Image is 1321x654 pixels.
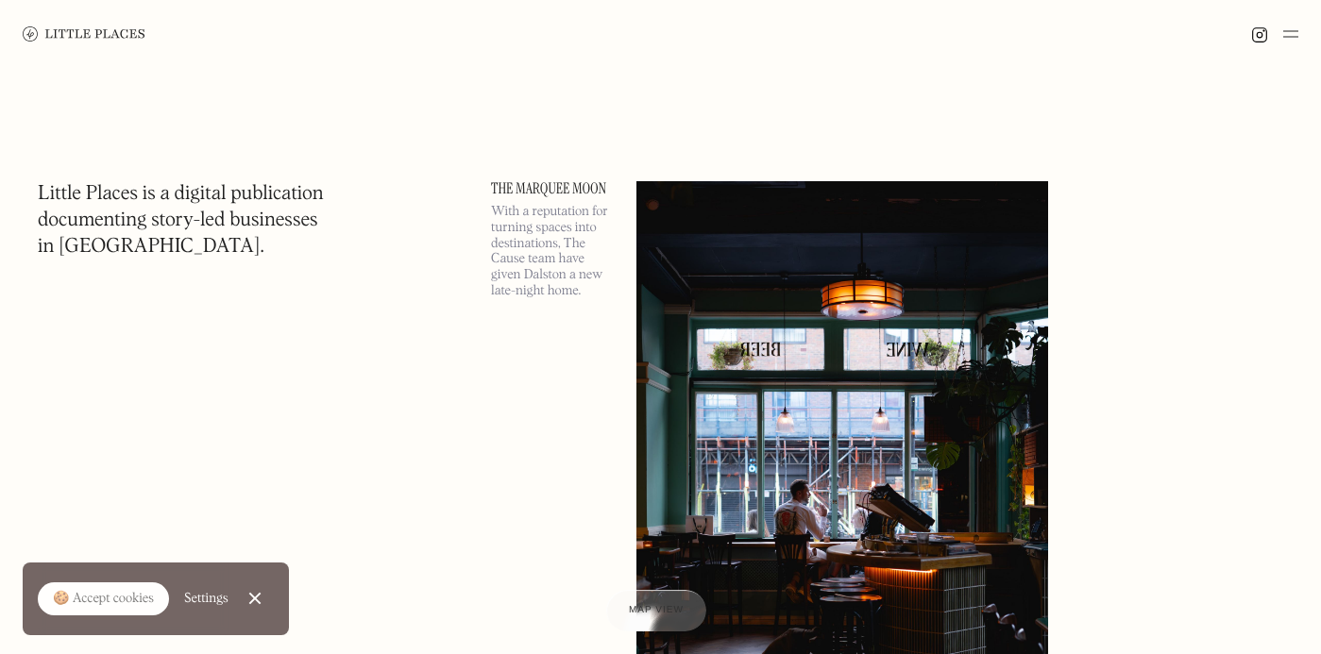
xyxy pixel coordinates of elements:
a: Settings [184,578,229,620]
span: Map view [629,605,684,615]
a: Map view [606,590,706,631]
a: 🍪 Accept cookies [38,582,169,616]
h1: Little Places is a digital publication documenting story-led businesses in [GEOGRAPHIC_DATA]. [38,181,324,260]
a: The Marquee Moon [491,181,614,196]
p: With a reputation for turning spaces into destinations, The Cause team have given Dalston a new l... [491,204,614,299]
div: 🍪 Accept cookies [53,590,154,609]
div: Settings [184,592,229,605]
a: Close Cookie Popup [236,579,274,617]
